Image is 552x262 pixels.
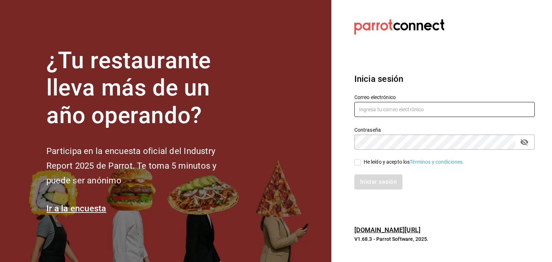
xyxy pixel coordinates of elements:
[354,127,535,132] label: Contraseña
[364,158,464,166] div: He leído y acepto los
[518,136,530,148] button: passwordField
[46,144,240,188] h2: Participa en la encuesta oficial del Industry Report 2025 de Parrot. Te toma 5 minutos y puede se...
[46,203,106,214] a: Ir a la encuesta
[46,47,240,130] h1: ¿Tu restaurante lleva más de un año operando?
[354,235,535,243] p: V1.68.3 - Parrot Software, 2025.
[410,159,464,165] a: Términos y condiciones.
[354,94,535,99] label: Correo electrónico
[354,72,535,85] h3: Inicia sesión
[354,226,420,234] a: [DOMAIN_NAME][URL]
[354,102,535,117] input: Ingresa tu correo electrónico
